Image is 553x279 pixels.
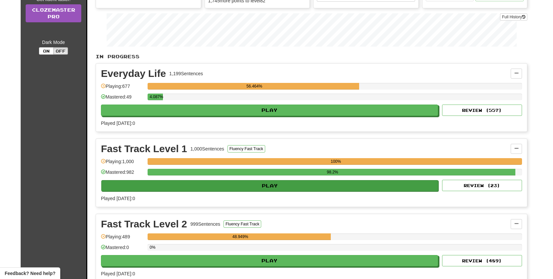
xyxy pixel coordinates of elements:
div: 100% [150,158,522,165]
div: 4.087% [150,94,163,100]
div: Playing: 489 [101,233,144,244]
button: Full History [500,13,527,21]
div: 56.464% [150,83,359,90]
span: Played [DATE]: 0 [101,196,135,201]
div: Playing: 677 [101,83,144,94]
span: Played [DATE]: 0 [101,121,135,126]
div: Mastered: 982 [101,169,144,180]
button: Fluency Fast Track [228,145,265,152]
div: 999 Sentences [191,221,221,227]
div: 98.2% [150,169,515,175]
div: 1,199 Sentences [169,70,203,77]
div: Mastered: 0 [101,244,144,255]
button: Review (557) [442,105,522,116]
div: 48.949% [150,233,331,240]
button: Play [101,180,438,191]
span: Played [DATE]: 0 [101,271,135,276]
button: Fluency Fast Track [224,220,261,228]
div: Mastered: 49 [101,94,144,105]
div: Playing: 1,000 [101,158,144,169]
button: Play [101,105,438,116]
div: Fast Track Level 1 [101,144,187,154]
button: Review (489) [442,255,522,266]
div: Fast Track Level 2 [101,219,187,229]
p: In Progress [96,53,527,60]
button: Review (23) [442,180,522,191]
span: Open feedback widget [5,270,55,277]
div: Dark Mode [26,39,81,46]
button: Off [53,47,68,55]
button: Play [101,255,438,266]
a: ClozemasterPro [26,4,81,22]
button: On [39,47,54,55]
div: 1,000 Sentences [191,145,224,152]
div: Everyday Life [101,69,166,79]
